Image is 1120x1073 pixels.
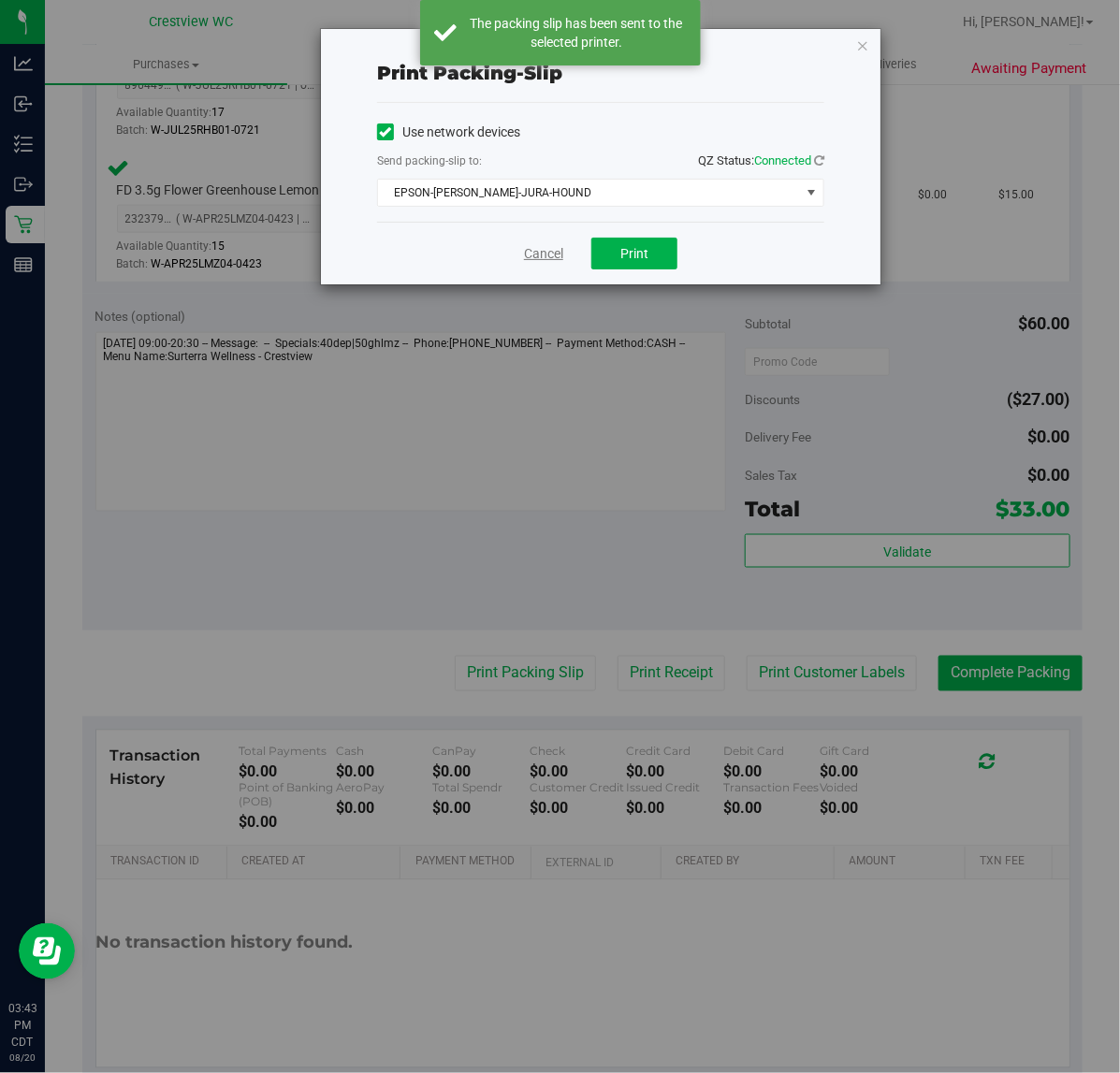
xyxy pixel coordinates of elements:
button: Print [591,238,677,269]
label: Send packing-slip to: [377,152,482,169]
a: Cancel [524,244,563,264]
span: select [800,180,823,206]
span: Print packing-slip [377,62,562,84]
span: Print [620,246,648,261]
iframe: Resource center [19,923,75,979]
label: Use network devices [377,123,520,142]
span: Connected [754,153,811,167]
span: QZ Status: [698,153,824,167]
span: EPSON-[PERSON_NAME]-JURA-HOUND [378,180,800,206]
div: The packing slip has been sent to the selected printer. [467,14,687,51]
